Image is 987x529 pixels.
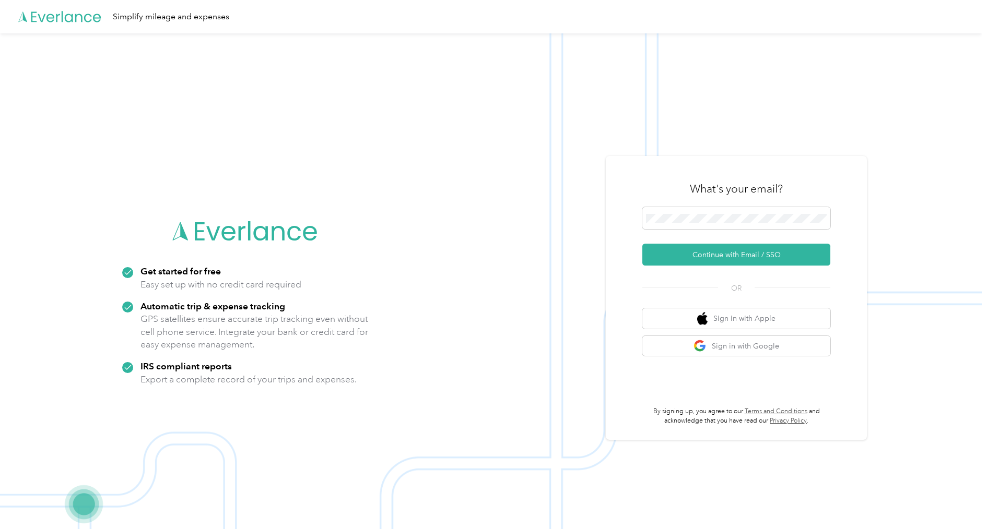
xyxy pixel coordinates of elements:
[140,360,232,371] strong: IRS compliant reports
[718,283,755,294] span: OR
[770,417,807,425] a: Privacy Policy
[140,312,369,351] p: GPS satellites ensure accurate trip tracking even without cell phone service. Integrate your bank...
[697,312,708,325] img: apple logo
[140,266,221,276] strong: Get started for free
[140,300,285,311] strong: Automatic trip & expense tracking
[113,10,229,23] div: Simplify mileage and expenses
[690,182,783,196] h3: What's your email?
[642,336,830,356] button: google logoSign in with Google
[694,340,707,353] img: google logo
[929,471,987,529] iframe: Everlance-gr Chat Button Frame
[642,308,830,329] button: apple logoSign in with Apple
[140,373,357,386] p: Export a complete record of your trips and expenses.
[140,278,301,291] p: Easy set up with no credit card required
[642,407,830,425] p: By signing up, you agree to our and acknowledge that you have read our .
[745,407,807,415] a: Terms and Conditions
[642,244,830,266] button: Continue with Email / SSO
